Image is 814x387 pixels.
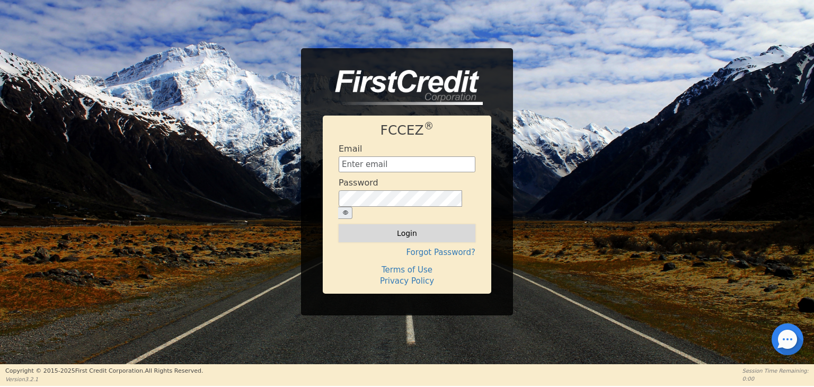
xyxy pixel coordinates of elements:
sup: ® [424,120,434,131]
p: Version 3.2.1 [5,375,203,383]
img: logo-CMu_cnol.png [323,70,483,105]
h4: Privacy Policy [339,276,475,286]
h4: Terms of Use [339,265,475,275]
button: Login [339,224,475,242]
input: password [339,190,462,207]
p: Session Time Remaining: [742,367,809,375]
h1: FCCEZ [339,122,475,138]
input: Enter email [339,156,475,172]
h4: Password [339,178,378,188]
h4: Email [339,144,362,154]
h4: Forgot Password? [339,248,475,257]
span: All Rights Reserved. [145,367,203,374]
p: 0:00 [742,375,809,383]
p: Copyright © 2015- 2025 First Credit Corporation. [5,367,203,376]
